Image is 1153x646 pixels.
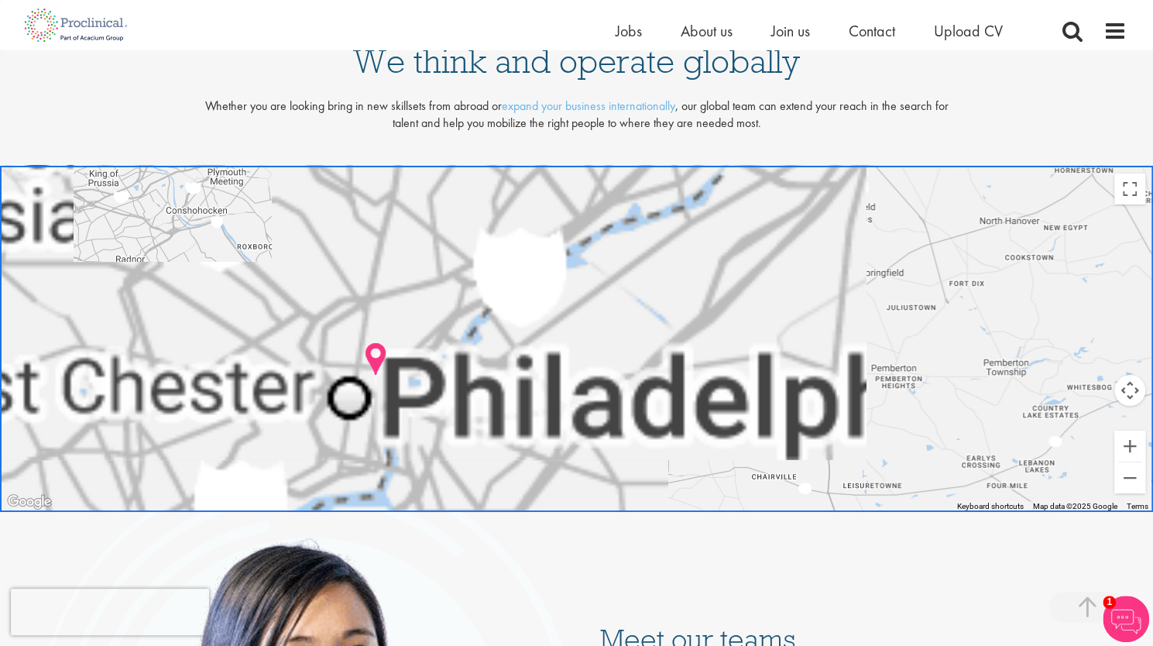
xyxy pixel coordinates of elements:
span: 1 [1103,596,1116,609]
button: Keyboard shortcuts [957,501,1024,512]
iframe: reCAPTCHA [11,589,209,635]
a: Open this area in Google Maps (opens a new window) [4,492,55,512]
button: Map camera controls [1114,375,1145,406]
a: Terms (opens in new tab) [1127,502,1148,510]
a: Upload CV [934,21,1003,41]
img: Google [4,492,55,512]
a: expand your business internationally [501,98,674,114]
p: Whether you are looking bring in new skillsets from abroad or , our global team can extend your r... [196,98,957,133]
button: Zoom in [1114,431,1145,462]
button: Zoom out [1114,462,1145,493]
img: Chatbot [1103,596,1149,642]
a: About us [681,21,733,41]
a: Jobs [616,21,642,41]
a: Contact [849,21,895,41]
a: Join us [771,21,810,41]
span: Map data ©2025 Google [1033,502,1117,510]
button: Toggle fullscreen view [1114,174,1145,204]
